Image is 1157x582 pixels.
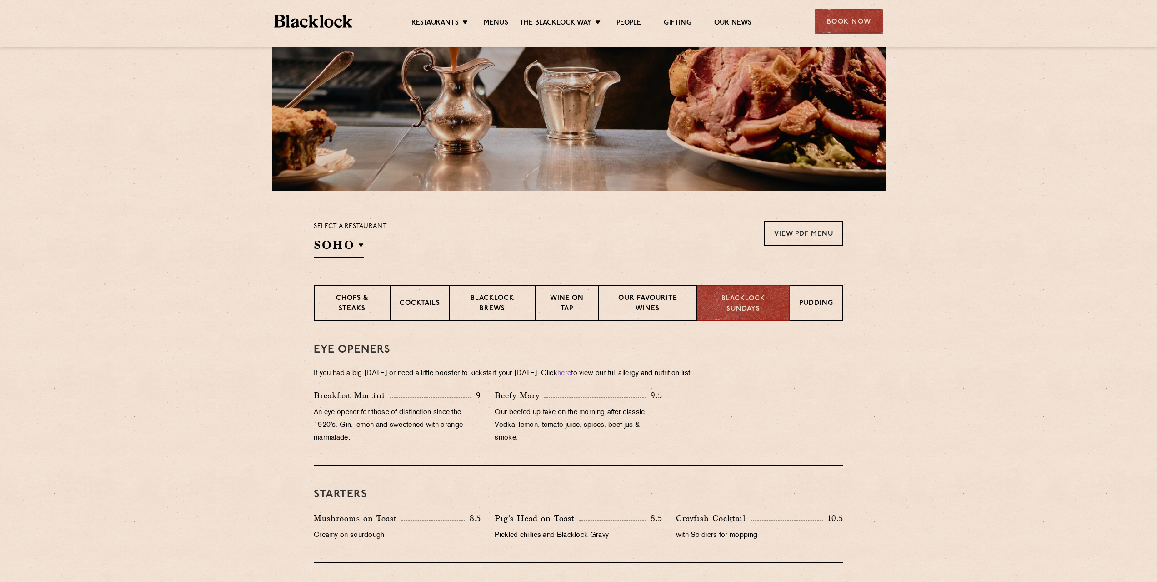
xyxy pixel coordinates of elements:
a: Menus [484,19,508,29]
p: Mushrooms on Toast [314,512,401,525]
p: Select a restaurant [314,221,387,233]
h3: Starters [314,489,843,501]
p: Pudding [799,299,833,310]
p: 8.5 [646,512,662,524]
div: Book Now [815,9,883,34]
p: 9.5 [646,390,662,401]
p: Crayfish Cocktail [676,512,751,525]
a: Gifting [664,19,691,29]
p: Our favourite wines [608,294,687,315]
a: People [616,19,641,29]
p: Blacklock Sundays [706,294,780,314]
p: 8.5 [465,512,481,524]
p: Pig’s Head on Toast [495,512,579,525]
p: Breakfast Martini [314,389,390,402]
a: The Blacklock Way [520,19,591,29]
p: 10.5 [823,512,843,524]
p: Pickled chillies and Blacklock Gravy [495,529,662,542]
p: Creamy on sourdough [314,529,481,542]
p: Our beefed up take on the morning-after classic. Vodka, lemon, tomato juice, spices, beef jus & s... [495,406,662,445]
p: If you had a big [DATE] or need a little booster to kickstart your [DATE]. Click to view our full... [314,367,843,380]
p: Blacklock Brews [459,294,526,315]
p: Chops & Steaks [324,294,381,315]
a: here [557,370,571,377]
a: Our News [714,19,752,29]
h3: Eye openers [314,344,843,356]
a: Restaurants [411,19,459,29]
p: An eye opener for those of distinction since the 1920’s. Gin, lemon and sweetened with orange mar... [314,406,481,445]
p: 9 [471,390,481,401]
h2: SOHO [314,237,364,258]
p: Cocktails [400,299,440,310]
a: View PDF Menu [764,221,843,246]
img: BL_Textured_Logo-footer-cropped.svg [274,15,353,28]
p: Beefy Mary [495,389,544,402]
p: Wine on Tap [545,294,589,315]
p: with Soldiers for mopping [676,529,843,542]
